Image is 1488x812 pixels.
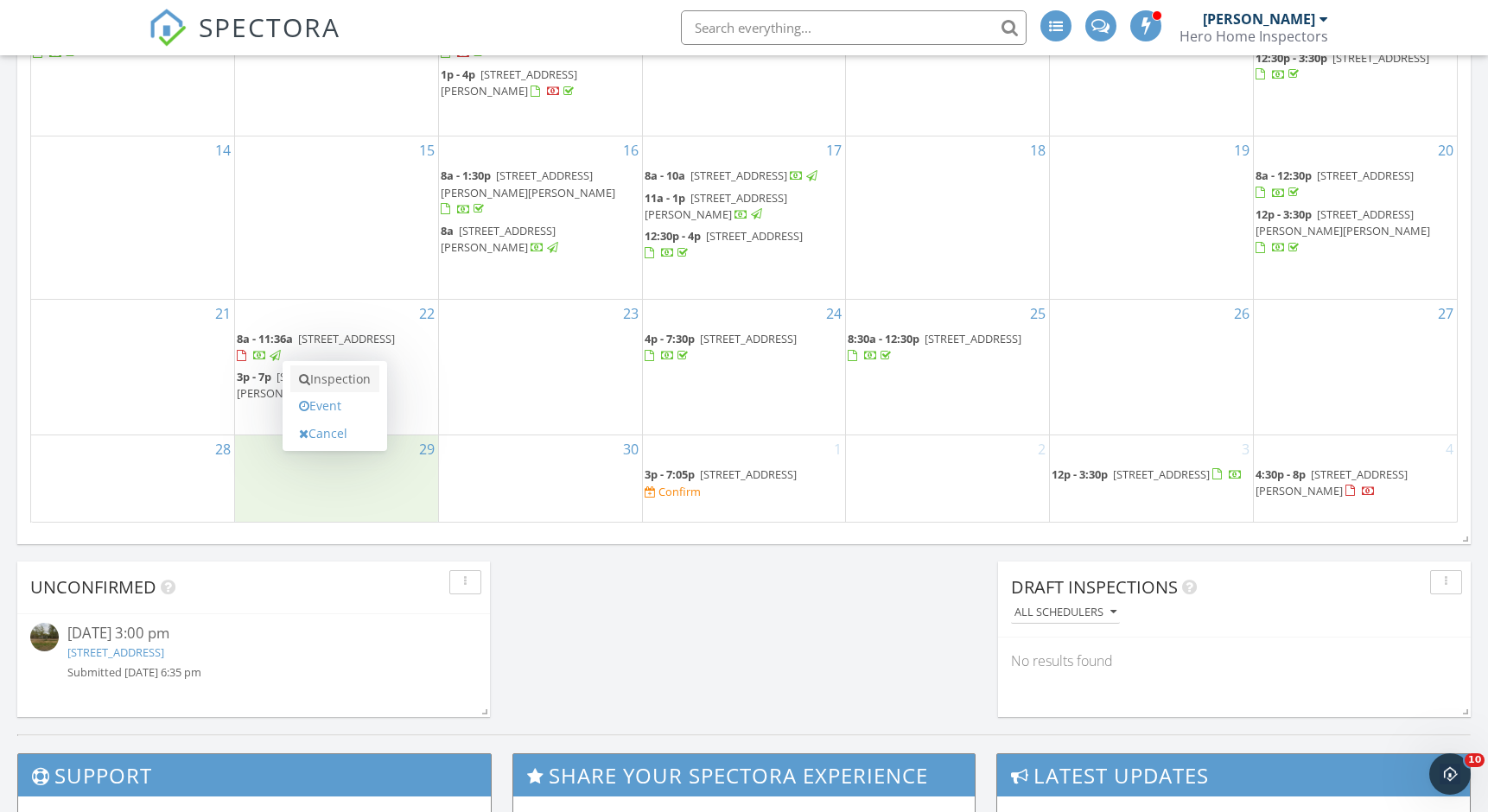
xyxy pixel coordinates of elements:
span: 8a - 11:36a [237,331,293,346]
span: 8a [441,223,454,238]
a: Go to October 1, 2025 [830,435,845,463]
a: 8a [STREET_ADDRESS][PERSON_NAME] [441,221,640,258]
a: 8a - 11:36a [STREET_ADDRESS] [237,329,436,366]
a: 3p - 7:05p [STREET_ADDRESS] [645,466,797,482]
span: Unconfirmed [30,575,156,599]
div: [DATE] 3:00 pm [67,623,440,644]
a: Go to September 21, 2025 [212,300,234,327]
a: 8a - 11:36a [STREET_ADDRESS] [237,331,395,363]
a: 8a - 12:30p [STREET_ADDRESS] [1256,166,1455,203]
span: [STREET_ADDRESS] [700,466,797,482]
a: 3p - 8p [STREET_ADDRESS][PERSON_NAME][PERSON_NAME] [33,11,207,60]
span: [STREET_ADDRESS][PERSON_NAME] [441,223,556,255]
a: 8a - 1:30p [STREET_ADDRESS][PERSON_NAME][PERSON_NAME] [441,166,640,220]
span: 12p - 3:30p [1256,206,1312,222]
a: 12:30p - 3:30p [STREET_ADDRESS] [1256,50,1429,82]
a: Go to September 18, 2025 [1027,136,1049,164]
span: SPECTORA [199,9,340,45]
a: 1p - 4p [STREET_ADDRESS][PERSON_NAME] [441,65,640,102]
span: [STREET_ADDRESS][PERSON_NAME] [237,369,373,401]
a: Go to September 28, 2025 [212,435,234,463]
span: [STREET_ADDRESS][PERSON_NAME][PERSON_NAME] [441,168,615,200]
span: [STREET_ADDRESS] [1332,50,1429,66]
a: 8a - 12:30p [STREET_ADDRESS] [1256,168,1414,200]
a: 11a - 1p [STREET_ADDRESS][PERSON_NAME] [645,190,787,222]
span: [STREET_ADDRESS] [1113,466,1210,482]
span: [STREET_ADDRESS] [706,228,803,244]
iframe: Intercom live chat [1429,753,1471,795]
span: 8a - 12:30p [1256,168,1312,183]
a: Go to October 3, 2025 [1238,435,1253,463]
div: All schedulers [1014,606,1116,619]
span: [STREET_ADDRESS] [298,331,395,346]
a: 12p - 3:30p [STREET_ADDRESS][PERSON_NAME][PERSON_NAME] [1256,205,1455,259]
input: Search everything... [681,10,1027,45]
td: Go to October 3, 2025 [1050,435,1254,521]
a: 8a - 10a [STREET_ADDRESS] [645,168,820,183]
span: [STREET_ADDRESS][PERSON_NAME] [1256,466,1408,498]
a: [DATE] 3:00 pm [STREET_ADDRESS] Submitted [DATE] 6:35 pm [30,623,477,681]
a: Go to September 14, 2025 [212,136,234,164]
div: Hero Home Inspectors [1180,28,1328,45]
a: Event [290,392,379,420]
span: [STREET_ADDRESS] [1317,168,1414,183]
a: Go to October 4, 2025 [1442,435,1457,463]
span: [STREET_ADDRESS] [700,331,797,346]
a: Go to September 29, 2025 [416,435,438,463]
td: Go to September 25, 2025 [846,299,1050,435]
a: 8:30a - 12:30p [STREET_ADDRESS] [848,329,1047,366]
img: streetview [30,623,59,651]
a: Go to September 22, 2025 [416,300,438,327]
a: Go to September 27, 2025 [1434,300,1457,327]
a: 12:30p - 4p [STREET_ADDRESS] [645,228,803,260]
h3: Latest Updates [997,754,1470,796]
div: Confirm [658,485,701,498]
span: 3p - 7p [237,369,271,384]
span: 8:30a - 12:30p [848,331,919,346]
a: Go to September 25, 2025 [1027,300,1049,327]
td: Go to September 21, 2025 [31,299,235,435]
a: 8a - 10a [STREET_ADDRESS] [645,166,844,187]
td: Go to September 29, 2025 [235,435,439,521]
a: Go to September 24, 2025 [823,300,845,327]
td: Go to September 27, 2025 [1253,299,1457,435]
td: Go to September 15, 2025 [235,136,439,300]
a: 3p - 7:05p [STREET_ADDRESS] Confirm [645,465,844,502]
span: [STREET_ADDRESS][PERSON_NAME] [645,190,787,222]
a: 4:30p - 8p [STREET_ADDRESS][PERSON_NAME] [1256,465,1455,502]
a: Confirm [645,484,701,500]
span: 4p - 7:30p [645,331,695,346]
a: 4p - 7:30p [STREET_ADDRESS] [645,329,844,366]
td: Go to September 30, 2025 [438,435,642,521]
a: 12p - 3:30p [STREET_ADDRESS] [1052,465,1251,485]
span: [STREET_ADDRESS][PERSON_NAME] [441,67,577,98]
a: 11a - 1p [STREET_ADDRESS][PERSON_NAME] [645,188,844,225]
td: Go to September 23, 2025 [438,299,642,435]
td: Go to September 14, 2025 [31,136,235,300]
td: Go to September 22, 2025 [235,299,439,435]
h3: Share Your Spectora Experience [513,754,976,796]
span: [STREET_ADDRESS][PERSON_NAME][PERSON_NAME] [1256,206,1430,238]
td: Go to September 16, 2025 [438,136,642,300]
span: 10 [1465,753,1485,767]
span: [STREET_ADDRESS] [690,168,787,183]
span: 11a - 1p [645,190,685,206]
a: Go to September 20, 2025 [1434,136,1457,164]
a: 12p - 3:30p [STREET_ADDRESS][PERSON_NAME][PERSON_NAME] [1256,206,1430,255]
a: 12p - 3:30p [STREET_ADDRESS] [1052,466,1243,482]
span: 12p - 3:30p [1052,466,1108,482]
td: Go to October 2, 2025 [846,435,1050,521]
span: 12:30p - 4p [645,228,701,244]
a: 8:30a - 12:30p [STREET_ADDRESS] [848,331,1021,363]
span: Draft Inspections [1011,575,1178,599]
a: Go to September 26, 2025 [1230,300,1253,327]
span: 8a - 10a [645,168,685,183]
span: 4:30p - 8p [1256,466,1306,482]
a: Go to September 30, 2025 [620,435,642,463]
span: [STREET_ADDRESS] [925,331,1021,346]
td: Go to September 26, 2025 [1050,299,1254,435]
td: Go to September 17, 2025 [642,136,846,300]
td: Go to September 28, 2025 [31,435,235,521]
a: 8a - 1:30p [STREET_ADDRESS][PERSON_NAME][PERSON_NAME] [441,168,615,216]
span: 12:30p - 3:30p [1256,50,1327,66]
